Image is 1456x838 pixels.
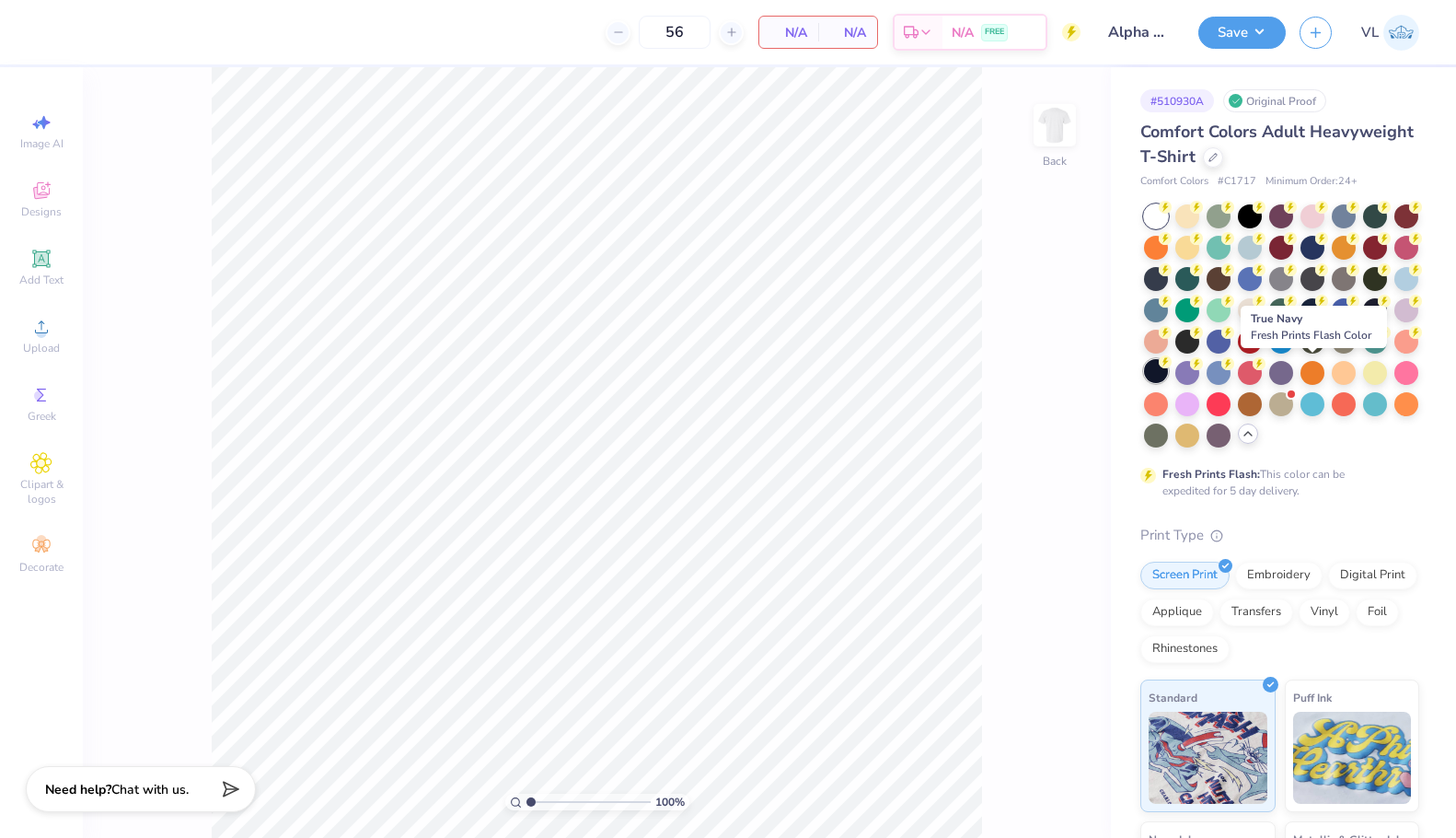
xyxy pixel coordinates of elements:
[1043,153,1067,169] div: Back
[23,341,60,355] span: Upload
[1140,635,1230,663] div: Rhinestones
[1265,174,1358,190] span: Minimum Order: 24 +
[19,560,64,575] span: Decorate
[770,23,807,42] span: N/A
[1383,15,1419,51] img: Vincent Lloyd Laurel
[1235,562,1323,589] div: Embroidery
[1293,712,1412,804] img: Puff Ink
[1328,562,1417,589] div: Digital Print
[1149,688,1197,707] span: Standard
[45,781,111,798] strong: Need help?
[1162,467,1260,482] strong: Fresh Prints Flash:
[1299,599,1350,626] div: Vinyl
[1361,22,1379,43] span: VL
[1140,174,1208,190] span: Comfort Colors
[1241,306,1387,348] div: True Navy
[1140,121,1414,168] span: Comfort Colors Adult Heavyweight T-Shirt
[1149,712,1267,804] img: Standard
[952,23,974,42] span: N/A
[1140,562,1230,589] div: Screen Print
[1223,89,1326,112] div: Original Proof
[655,794,685,810] span: 100 %
[1094,14,1184,51] input: Untitled Design
[1293,688,1332,707] span: Puff Ink
[1219,599,1293,626] div: Transfers
[829,23,866,42] span: N/A
[1036,107,1073,144] img: Back
[21,204,62,219] span: Designs
[1361,15,1419,51] a: VL
[111,781,189,798] span: Chat with us.
[1140,89,1214,112] div: # 510930A
[1251,328,1371,343] span: Fresh Prints Flash Color
[985,26,1004,39] span: FREE
[20,136,64,151] span: Image AI
[1140,599,1214,626] div: Applique
[1140,525,1419,546] div: Print Type
[1218,174,1256,190] span: # C1717
[9,477,74,506] span: Clipart & logos
[1198,17,1286,49] button: Save
[639,16,711,49] input: – –
[1162,466,1389,499] div: This color can be expedited for 5 day delivery.
[19,273,64,287] span: Add Text
[1356,599,1399,626] div: Foil
[28,409,56,424] span: Greek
